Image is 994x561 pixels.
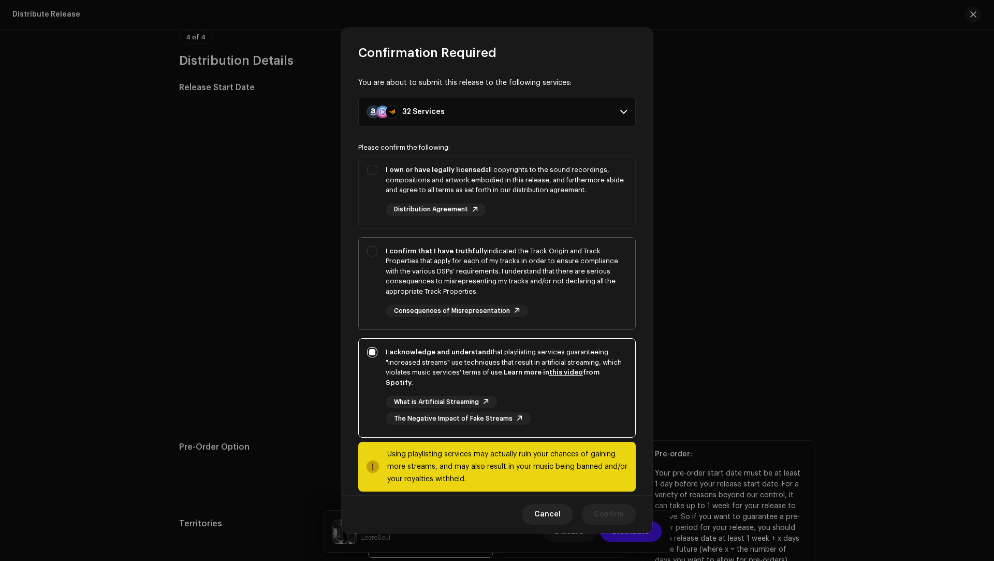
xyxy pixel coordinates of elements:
[549,369,583,376] a: this video
[358,45,496,61] span: Confirmation Required
[386,369,600,386] strong: Learn more in from Spotify.
[394,415,513,422] span: The Negative Impact of Fake Streams
[387,448,627,485] div: Using playlisting services may actually ruin your chances of gaining more streams, and may also r...
[581,504,636,525] button: Confirm
[522,504,573,525] button: Cancel
[394,308,510,314] span: Consequences of Misrepresentation
[386,347,627,387] div: that playlisting services guaranteeing "increased streams" use techniques that result in artifici...
[358,156,636,229] p-togglebutton: I own or have legally licensedall copyrights to the sound recordings, compositions and artwork em...
[386,248,487,254] strong: I confirm that I have truthfully
[534,504,561,525] span: Cancel
[394,399,479,406] span: What is Artificial Streaming
[402,108,445,116] div: 32 Services
[386,165,627,195] div: all copyrights to the sound recordings, compositions and artwork embodied in this release, and fu...
[386,349,491,355] strong: I acknowledge and understand
[358,97,636,127] p-accordion-header: 32 Services
[358,78,636,89] div: You are about to submit this release to the following services:
[358,338,636,438] p-togglebutton: I acknowledge and understandthat playlisting services guaranteeing "increased streams" use techni...
[594,504,623,525] span: Confirm
[386,166,485,173] strong: I own or have legally licensed
[358,237,636,330] p-togglebutton: I confirm that I have truthfullyindicated the Track Origin and Track Properties that apply for ea...
[358,143,636,152] div: Please confirm the following:
[394,206,468,213] span: Distribution Agreement
[386,246,627,297] div: indicated the Track Origin and Track Properties that apply for each of my tracks in order to ensu...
